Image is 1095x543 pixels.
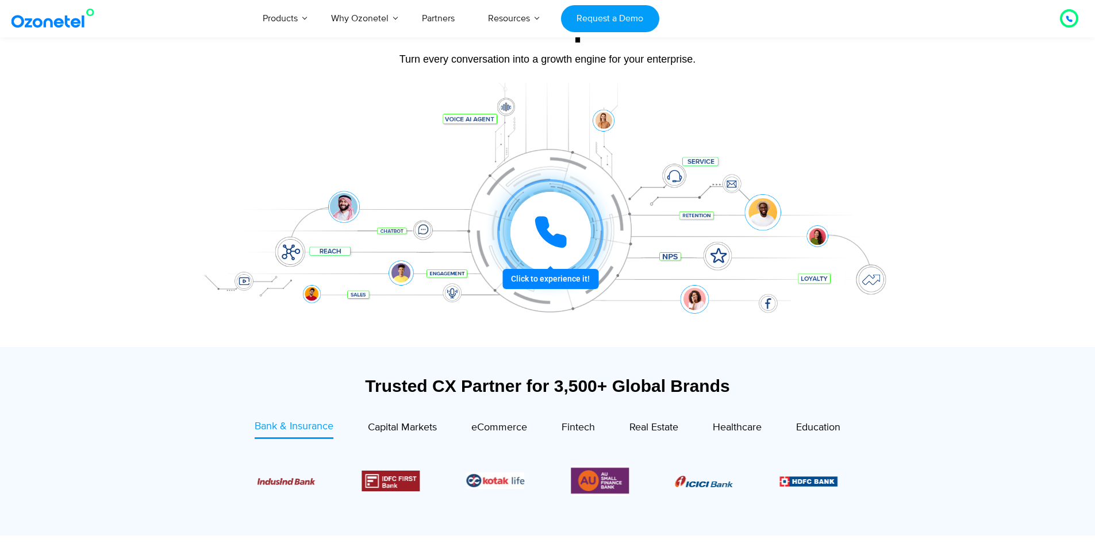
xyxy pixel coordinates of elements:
span: Fintech [562,421,595,434]
div: 4 / 6 [362,471,420,491]
img: Picture26.jpg [466,472,524,489]
span: Education [796,421,840,434]
span: eCommerce [471,421,527,434]
div: 6 / 6 [571,465,629,496]
span: Healthcare [713,421,762,434]
a: eCommerce [471,419,527,439]
a: Education [796,419,840,439]
span: Capital Markets [368,421,437,434]
img: Picture12.png [362,471,420,491]
div: 2 / 6 [780,474,838,488]
a: Real Estate [629,419,678,439]
div: Trusted CX Partner for 3,500+ Global Brands [194,376,901,396]
img: Picture10.png [257,478,315,485]
div: 1 / 6 [675,474,733,488]
div: Image Carousel [258,465,838,496]
div: 3 / 6 [257,474,315,488]
a: Healthcare [713,419,762,439]
span: Real Estate [629,421,678,434]
a: Bank & Insurance [255,419,333,439]
img: Picture13.png [571,465,629,496]
a: Capital Markets [368,419,437,439]
img: Picture9.png [780,476,838,486]
img: Picture8.png [675,476,733,487]
div: 5 / 6 [466,472,524,489]
a: Fintech [562,419,595,439]
div: Turn every conversation into a growth engine for your enterprise. [189,53,907,66]
span: Bank & Insurance [255,420,333,433]
a: Request a Demo [561,5,659,32]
